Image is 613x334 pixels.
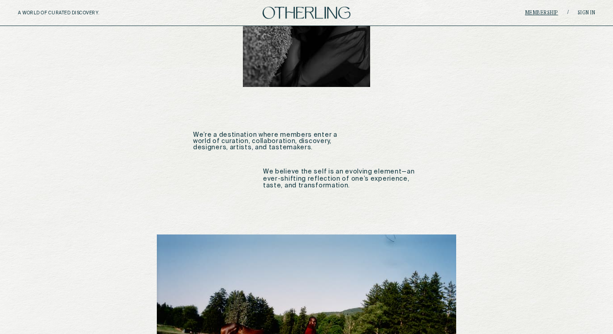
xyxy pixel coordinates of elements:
[578,10,596,16] a: Sign in
[525,10,558,16] a: Membership
[18,10,138,16] h5: A WORLD OF CURATED DISCOVERY.
[263,7,350,19] img: logo
[567,9,569,16] span: /
[193,132,350,151] p: We’re a destination where members enter a world of curation, collaboration, discovery, designers,...
[263,169,420,189] p: We believe the self is an evolving element—an ever-shifting reflection of one’s experience, taste...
